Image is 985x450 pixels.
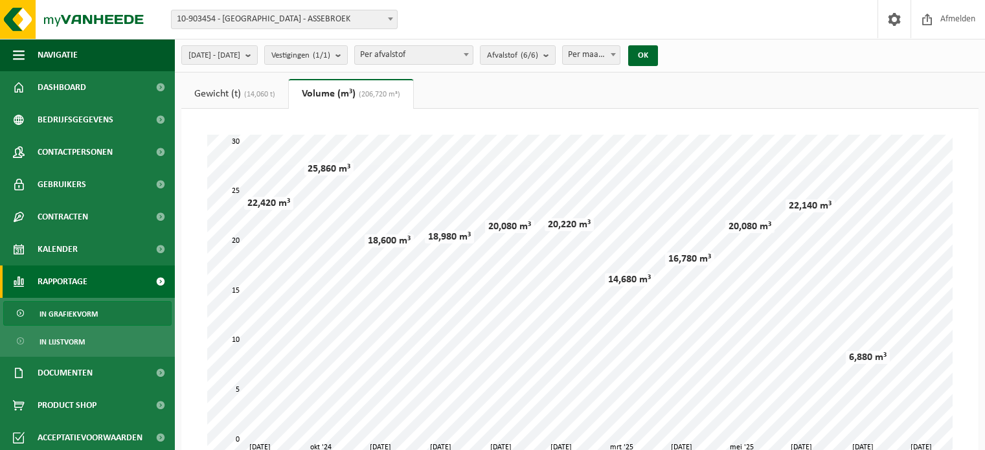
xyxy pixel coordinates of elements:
[304,163,354,175] div: 25,860 m³
[271,46,330,65] span: Vestigingen
[241,91,275,98] span: (14,060 t)
[171,10,398,29] span: 10-903454 - HAVERLO - ASSEBROEK
[38,71,86,104] span: Dashboard
[425,231,474,243] div: 18,980 m³
[628,45,658,66] button: OK
[38,233,78,265] span: Kalender
[3,329,172,354] a: In lijstvorm
[3,301,172,326] a: In grafiekvorm
[38,168,86,201] span: Gebruikers
[562,45,621,65] span: Per maand
[355,46,473,64] span: Per afvalstof
[264,45,348,65] button: Vestigingen(1/1)
[846,351,890,364] div: 6,880 m³
[188,46,240,65] span: [DATE] - [DATE]
[480,45,556,65] button: Afvalstof(6/6)
[172,10,397,28] span: 10-903454 - HAVERLO - ASSEBROEK
[38,136,113,168] span: Contactpersonen
[605,273,654,286] div: 14,680 m³
[38,39,78,71] span: Navigatie
[665,253,714,265] div: 16,780 m³
[563,46,620,64] span: Per maand
[181,45,258,65] button: [DATE] - [DATE]
[38,104,113,136] span: Bedrijfsgegevens
[354,45,473,65] span: Per afvalstof
[38,357,93,389] span: Documenten
[244,197,293,210] div: 22,420 m³
[40,330,85,354] span: In lijstvorm
[487,46,538,65] span: Afvalstof
[356,91,400,98] span: (206,720 m³)
[289,79,413,109] a: Volume (m³)
[181,79,288,109] a: Gewicht (t)
[725,220,775,233] div: 20,080 m³
[38,265,87,298] span: Rapportage
[485,220,534,233] div: 20,080 m³
[545,218,594,231] div: 20,220 m³
[786,199,835,212] div: 22,140 m³
[365,234,414,247] div: 18,600 m³
[38,201,88,233] span: Contracten
[521,51,538,60] count: (6/6)
[313,51,330,60] count: (1/1)
[40,302,98,326] span: In grafiekvorm
[38,389,96,422] span: Product Shop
